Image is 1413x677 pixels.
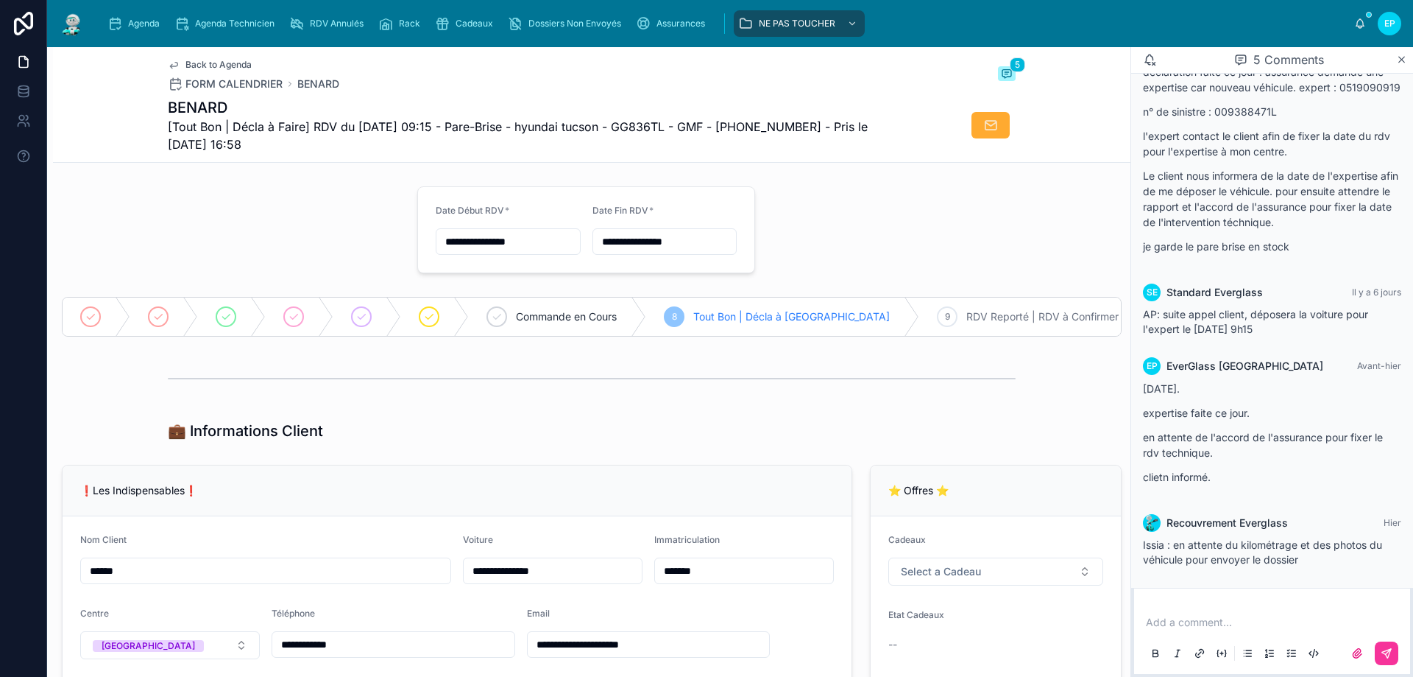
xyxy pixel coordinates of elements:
[170,10,285,37] a: Agenda Technicien
[527,608,550,619] span: Email
[1143,168,1401,230] p: Le client nous informera de la date de l'expertise afin de me déposer le véhicule. pour ensuite a...
[693,309,890,324] span: Tout Bon | Décla à [GEOGRAPHIC_DATA]
[901,564,981,579] span: Select a Cadeau
[102,640,195,652] div: [GEOGRAPHIC_DATA]
[888,609,944,620] span: Etat Cadeaux
[1143,64,1401,95] p: déclaration faite ce jour : assurance demande une expertise car nouveau véhicule. expert : 051909...
[431,10,503,37] a: Cadeaux
[1166,359,1323,373] span: EverGlass [GEOGRAPHIC_DATA]
[998,66,1016,84] button: 5
[374,10,431,37] a: Rack
[80,608,109,619] span: Centre
[456,18,493,29] span: Cadeaux
[463,534,493,545] span: Voiture
[1147,360,1158,372] span: EP
[631,10,715,37] a: Assurances
[1166,516,1288,530] span: Recouvrement Everglass
[528,18,621,29] span: Dossiers Non Envoyés
[656,18,705,29] span: Assurances
[888,637,897,652] span: --
[1384,18,1395,29] span: EP
[1143,381,1401,396] p: [DATE].
[59,12,85,35] img: App logo
[888,484,949,497] span: ⭐ Offres ⭐
[672,311,677,323] span: 8
[1010,57,1025,72] span: 5
[310,18,364,29] span: RDV Annulés
[297,77,339,91] a: BENARD
[1143,429,1401,460] p: en attente de l'accord de l'assurance pour fixer le rdv technique.
[272,608,315,619] span: Téléphone
[1357,360,1401,371] span: Avant-hier
[399,18,420,29] span: Rack
[185,77,283,91] span: FORM CALENDRIER
[516,309,617,324] span: Commande en Cours
[168,118,905,153] span: [Tout Bon | Décla à Faire] RDV du [DATE] 09:15 - Pare-Brise - hyundai tucson - GG836TL - GMF - [P...
[195,18,275,29] span: Agenda Technicien
[1143,104,1401,119] p: n° de sinistre : 009388471L
[168,97,905,118] h1: BENARD
[1352,287,1401,298] span: Il y a 6 jours
[1143,539,1382,566] span: Issia : en attente du kilométrage et des photos du véhicule pour envoyer le dossier
[168,77,283,91] a: FORM CALENDRIER
[503,10,631,37] a: Dossiers Non Envoyés
[80,534,127,545] span: Nom Client
[103,10,170,37] a: Agenda
[1143,469,1401,485] p: clietn informé.
[185,59,252,71] span: Back to Agenda
[734,10,865,37] a: NE PAS TOUCHER
[592,205,648,216] span: Date Fin RDV
[945,311,950,323] span: 9
[1143,308,1368,335] span: AP: suite appel client, déposera la voiture pour l'expert le [DATE] 9h15
[1384,517,1401,528] span: Hier
[80,484,197,497] span: ❗Les Indispensables❗
[80,631,260,659] button: Select Button
[1143,239,1401,254] p: je garde le pare brise en stock
[1143,128,1401,159] p: l'expert contact le client afin de fixer la date du rdv pour l'expertise à mon centre.
[168,59,252,71] a: Back to Agenda
[285,10,374,37] a: RDV Annulés
[128,18,160,29] span: Agenda
[97,7,1354,40] div: scrollable content
[168,421,323,441] h1: 💼 Informations Client
[759,18,835,29] span: NE PAS TOUCHER
[654,534,720,545] span: Immatriculation
[1147,287,1158,298] span: SE
[1166,285,1263,300] span: Standard Everglass
[1143,405,1401,421] p: expertise faite ce jour.
[888,534,926,545] span: Cadeaux
[966,309,1119,324] span: RDV Reporté | RDV à Confirmer
[436,205,504,216] span: Date Début RDV
[888,558,1103,586] button: Select Button
[1253,51,1324,69] span: 5 Comments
